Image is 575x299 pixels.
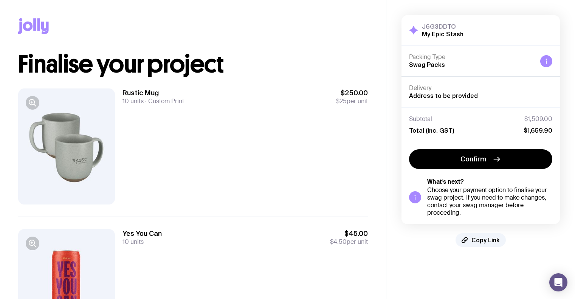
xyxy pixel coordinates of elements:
h3: Yes You Can [122,229,162,238]
div: Open Intercom Messenger [549,273,567,291]
span: $1,509.00 [524,115,552,123]
span: Copy Link [471,236,500,244]
span: 10 units [122,97,144,105]
h4: Packing Type [409,53,534,61]
button: Copy Link [456,233,506,247]
span: Total (inc. GST) [409,127,454,134]
span: Subtotal [409,115,432,123]
h3: Rustic Mug [122,88,184,98]
h4: Delivery [409,84,552,92]
span: Address to be provided [409,92,478,99]
span: $25 [336,97,347,105]
button: Confirm [409,149,552,169]
h1: Finalise your project [18,52,368,76]
h3: J6G3DDTO [422,23,463,30]
div: Choose your payment option to finalise your swag project. If you need to make changes, contact yo... [427,186,552,217]
span: Custom Print [144,97,184,105]
h2: My Epic Stash [422,30,463,38]
span: Swag Packs [409,61,445,68]
span: per unit [336,98,368,105]
h5: What’s next? [427,178,552,186]
span: per unit [330,238,368,246]
span: $1,659.90 [524,127,552,134]
span: 10 units [122,238,144,246]
span: $250.00 [336,88,368,98]
span: Confirm [460,155,486,164]
span: $45.00 [330,229,368,238]
span: $4.50 [330,238,347,246]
